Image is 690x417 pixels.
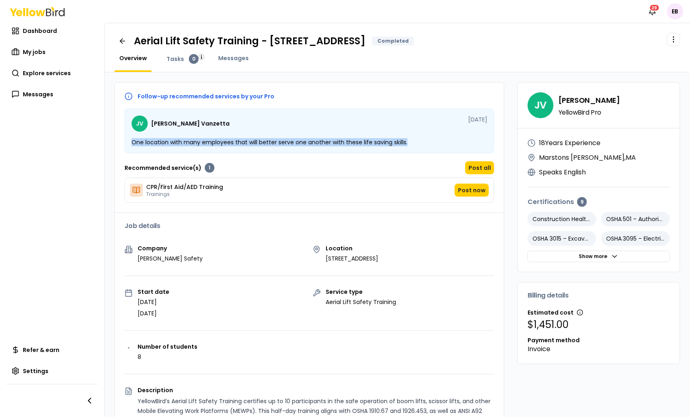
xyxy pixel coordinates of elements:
p: 8 [138,353,197,361]
p: Construction Health and Safety Technician (CHST) [528,212,596,226]
span: CPR/First Aid/AED Training [146,183,223,191]
span: Overview [119,54,147,62]
p: OSHA 3015 – Excavation / Trenching and Soil Mechanics [528,231,596,246]
span: Payment method [528,336,580,344]
p: Aerial Lift Safety Training [326,298,396,306]
a: My jobs [7,44,98,60]
a: Refer & earn [7,342,98,358]
p: Recommended service(s) [125,164,202,172]
h4: Certifications [528,197,670,207]
p: Company [138,245,203,251]
p: Start date [138,289,169,295]
a: Tasks0 [162,54,204,64]
div: Completed [372,37,414,46]
a: Dashboard [7,23,98,39]
span: JV [131,115,148,132]
p: [DATE] [138,298,169,306]
p: One location with many employees that will better serve one another with these life saving skills. [131,138,487,146]
p: [PERSON_NAME] Safety [138,254,203,263]
p: 18 Years Experience [539,138,600,148]
a: Explore services [7,65,98,81]
span: Trainings [146,191,223,198]
a: Messages [213,54,254,62]
p: Marstons [PERSON_NAME] , MA [539,153,636,163]
p: [DATE] [138,309,169,317]
span: [PERSON_NAME] Vanzetta [151,121,230,126]
p: Service type [326,289,396,295]
a: Settings [7,363,98,379]
span: Explore services [23,69,71,77]
div: 29 [649,4,660,11]
p: OSHA 3095 – Electrical Standards (Low Voltage – Federal) [601,231,670,246]
p: OSHA 501 – Authorized Outreach Instructor for General Industry [601,212,670,226]
span: EB [667,3,683,20]
span: Refer & earn [23,346,59,354]
p: YellowBird Pro [559,109,620,116]
span: Messages [218,54,249,62]
p: Follow-up recommended services by your Pro [138,93,274,99]
p: Location [326,245,378,251]
h4: [PERSON_NAME] [559,95,620,106]
div: 9 [577,197,587,207]
span: Messages [23,90,53,98]
h3: Job details [125,223,494,229]
p: $1,451.00 [528,318,670,331]
p: Description [138,387,494,393]
span: [DATE] [468,115,487,132]
span: Tasks [166,55,184,63]
a: Messages [7,86,98,102]
button: 29 [644,3,661,20]
p: Invoice [528,344,670,354]
span: Billing details [528,292,569,299]
div: 0 [189,54,199,64]
p: Speaks English [539,167,586,177]
button: Post now [455,184,489,197]
h1: Aerial Lift Safety Training - [STREET_ADDRESS] [134,35,366,48]
span: Settings [23,367,48,375]
span: Estimated cost [528,308,574,317]
span: My jobs [23,48,46,56]
button: Post all [465,161,494,174]
span: JV [528,92,554,118]
div: 1 [205,163,215,173]
a: Overview [114,54,152,62]
p: [STREET_ADDRESS] [326,254,378,263]
p: Number of students [138,344,197,350]
span: Dashboard [23,27,57,35]
button: Show more [528,251,670,262]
